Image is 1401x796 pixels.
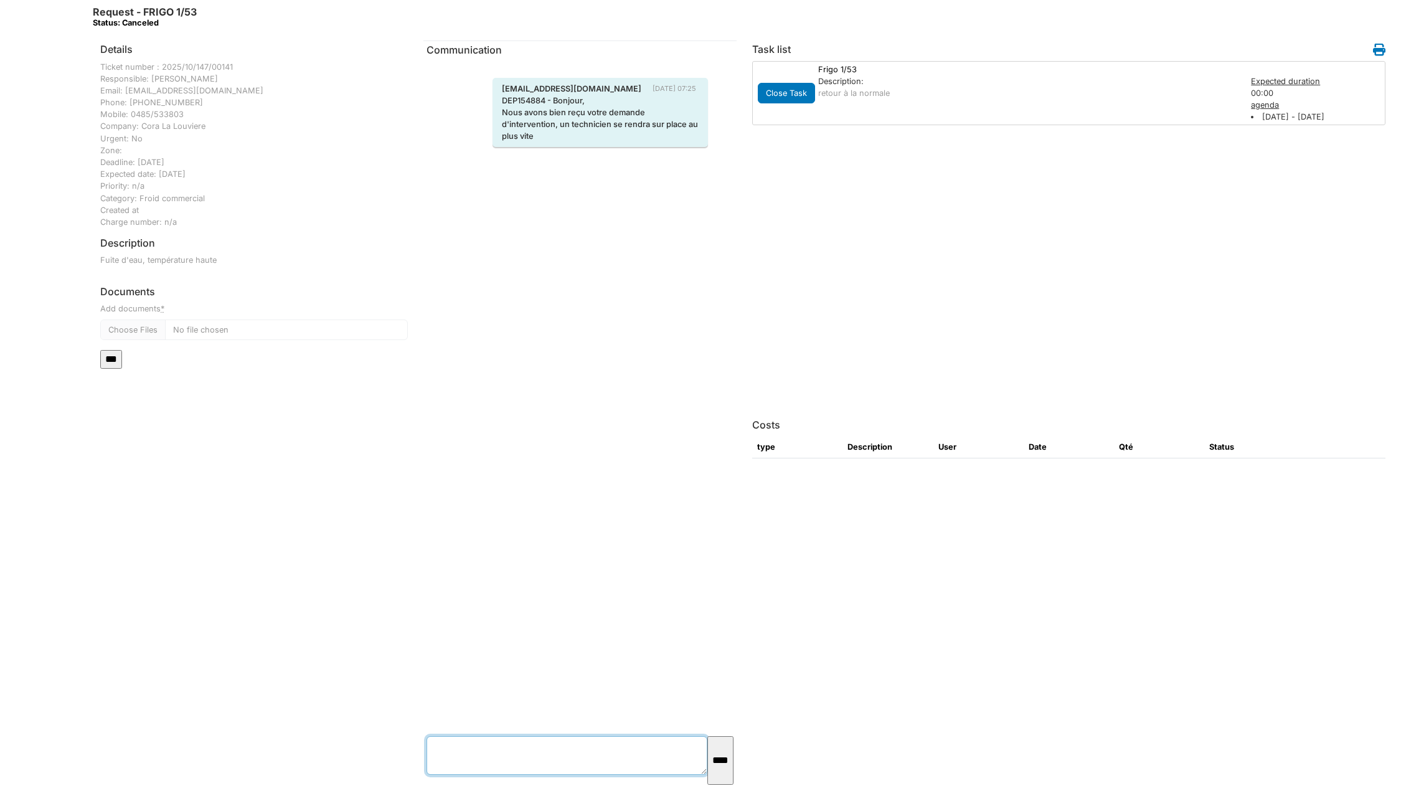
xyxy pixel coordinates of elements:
[758,85,815,98] a: Close Task
[100,237,155,249] h6: Description
[752,436,842,458] th: type
[818,75,1238,87] div: Description:
[427,44,502,56] span: translation missing: en.communication.communication
[653,83,705,94] span: [DATE] 07:25
[1251,99,1383,111] div: agenda
[1251,111,1383,123] li: [DATE] - [DATE]
[93,6,197,28] h6: Request - FRIGO 1/53
[100,286,408,298] h6: Documents
[93,18,197,27] div: Status: Canceled
[766,88,807,98] span: translation missing: en.todo.action.close_task
[1251,75,1383,87] div: Expected duration
[100,254,408,266] p: Fuite d'eau, température haute
[493,83,651,95] span: [EMAIL_ADDRESS][DOMAIN_NAME]
[933,436,1024,458] th: User
[1114,436,1204,458] th: Qté
[100,61,408,229] div: Ticket number : 2025/10/147/00141 Responsible: [PERSON_NAME] Email: [EMAIL_ADDRESS][DOMAIN_NAME] ...
[1204,436,1295,458] th: Status
[842,436,933,458] th: Description
[100,44,133,55] h6: Details
[502,95,699,107] p: DEP154884 - Bonjour,
[1024,436,1114,458] th: Date
[818,87,1238,99] p: retour à la normale
[1373,44,1385,56] i: Work order
[812,64,1245,75] div: Frigo 1/53
[752,419,780,431] h6: Costs
[502,107,699,143] p: Nous avons bien reçu votre demande d'intervention, un technicien se rendra sur place au plus vite
[100,303,164,315] label: Add documents
[161,304,164,313] abbr: required
[1245,75,1389,123] div: 00:00
[752,44,791,55] h6: Task list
